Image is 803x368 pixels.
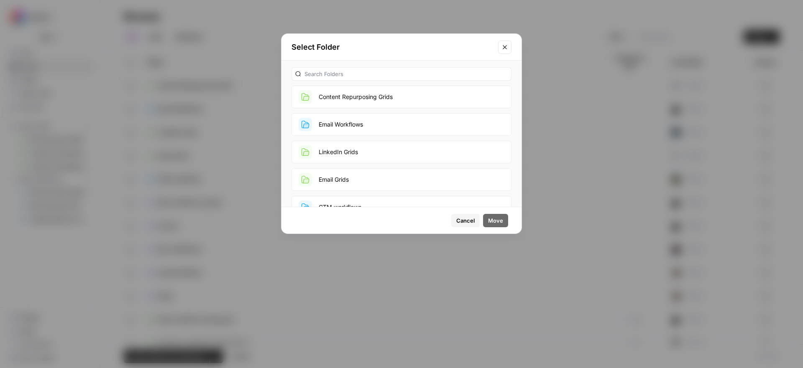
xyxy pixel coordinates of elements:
[456,216,475,225] span: Cancel
[483,214,508,227] button: Move
[451,214,480,227] button: Cancel
[292,113,511,136] button: Email Workflows
[292,141,511,163] button: LinkedIn Grids
[292,41,493,53] h2: Select Folder
[488,216,503,225] span: Move
[292,196,511,218] button: GTM workflows
[292,86,511,108] button: Content Repurposing Grids
[292,168,511,191] button: Email Grids
[304,70,508,78] input: Search Folders
[498,41,511,54] button: Close modal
